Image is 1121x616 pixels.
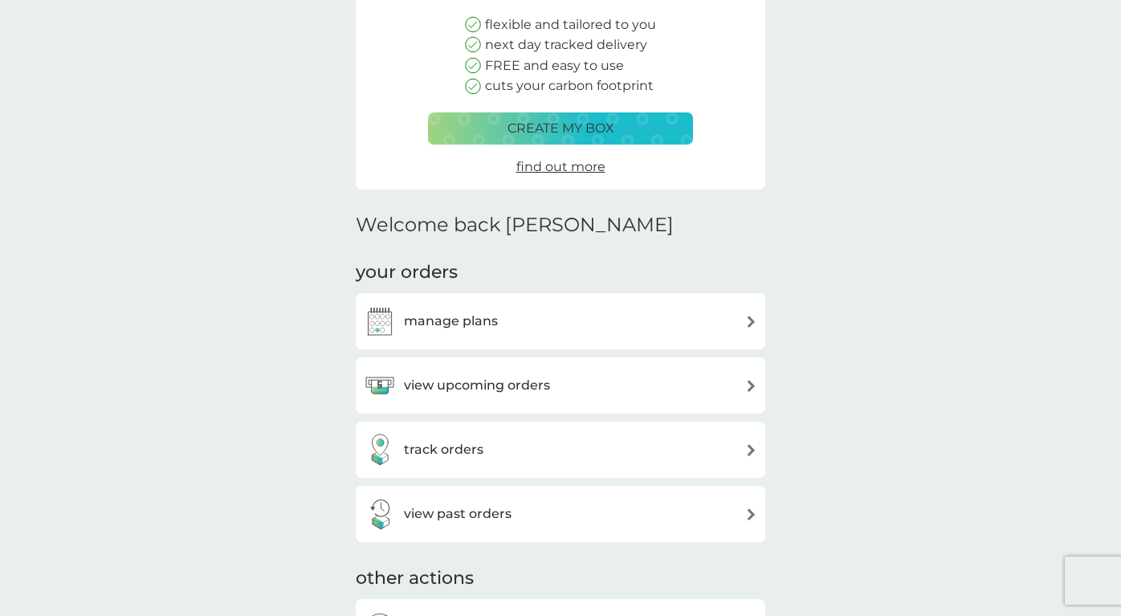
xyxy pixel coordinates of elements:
h3: view upcoming orders [404,375,550,396]
img: arrow right [745,316,757,328]
span: find out more [516,159,605,174]
p: next day tracked delivery [485,35,647,55]
h3: your orders [356,260,458,285]
img: arrow right [745,508,757,520]
p: FREE and easy to use [485,55,624,76]
img: arrow right [745,444,757,456]
img: arrow right [745,380,757,392]
p: flexible and tailored to you [485,14,656,35]
a: find out more [516,157,605,177]
h3: view past orders [404,504,512,524]
p: cuts your carbon footprint [485,75,654,96]
button: create my box [428,112,693,145]
p: create my box [508,118,614,139]
h2: Welcome back [PERSON_NAME] [356,214,674,237]
h3: other actions [356,566,474,591]
h3: manage plans [404,311,498,332]
h3: track orders [404,439,483,460]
